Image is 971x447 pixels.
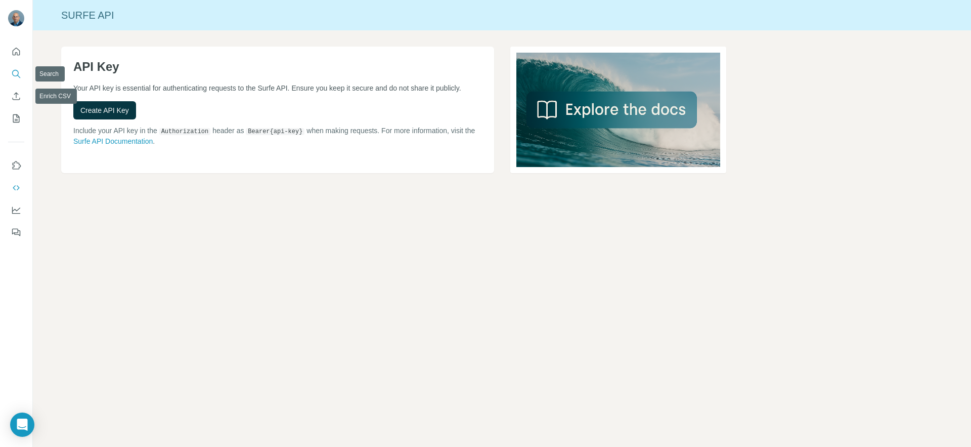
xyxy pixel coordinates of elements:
code: Authorization [159,128,211,135]
img: Avatar [8,10,24,26]
button: Quick start [8,43,24,61]
button: Create API Key [73,101,136,119]
p: Include your API key in the header as when making requests. For more information, visit the . [73,126,482,146]
div: Open Intercom Messenger [10,413,34,437]
span: Create API Key [80,105,129,115]
button: My lists [8,109,24,128]
p: Your API key is essential for authenticating requests to the Surfe API. Ensure you keep it secure... [73,83,482,93]
button: Use Surfe on LinkedIn [8,156,24,175]
button: Use Surfe API [8,179,24,197]
a: Surfe API Documentation [73,137,153,145]
button: Search [8,65,24,83]
code: Bearer {api-key} [246,128,304,135]
div: Surfe API [33,8,971,22]
h1: API Key [73,59,482,75]
button: Feedback [8,223,24,241]
button: Dashboard [8,201,24,219]
button: Enrich CSV [8,87,24,105]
